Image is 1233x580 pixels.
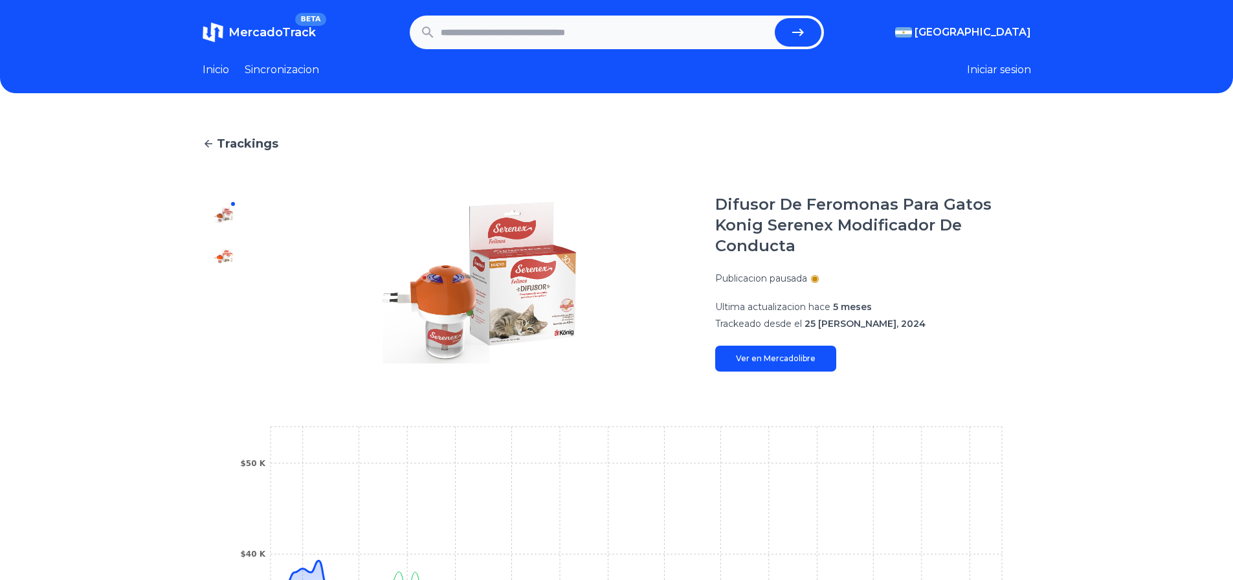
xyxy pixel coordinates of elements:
[833,301,872,313] span: 5 meses
[240,459,265,468] tspan: $50 K
[240,550,265,559] tspan: $40 K
[228,25,316,39] span: MercadoTrack
[213,246,234,267] img: Difusor De Feromonas Para Gatos Konig Serenex Modificador De Conducta
[715,318,802,329] span: Trackeado desde el
[217,135,278,153] span: Trackings
[203,62,229,78] a: Inicio
[895,25,1031,40] button: [GEOGRAPHIC_DATA]
[715,272,807,285] p: Publicacion pausada
[915,25,1031,40] span: [GEOGRAPHIC_DATA]
[270,194,689,372] img: Difusor De Feromonas Para Gatos Konig Serenex Modificador De Conducta
[895,27,912,38] img: Argentina
[967,62,1031,78] button: Iniciar sesion
[805,318,926,329] span: 25 [PERSON_NAME], 2024
[213,205,234,225] img: Difusor De Feromonas Para Gatos Konig Serenex Modificador De Conducta
[715,194,1031,256] h1: Difusor De Feromonas Para Gatos Konig Serenex Modificador De Conducta
[295,13,326,26] span: BETA
[203,135,1031,153] a: Trackings
[203,22,316,43] a: MercadoTrackBETA
[203,22,223,43] img: MercadoTrack
[715,301,830,313] span: Ultima actualizacion hace
[715,346,836,372] a: Ver en Mercadolibre
[245,62,319,78] a: Sincronizacion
